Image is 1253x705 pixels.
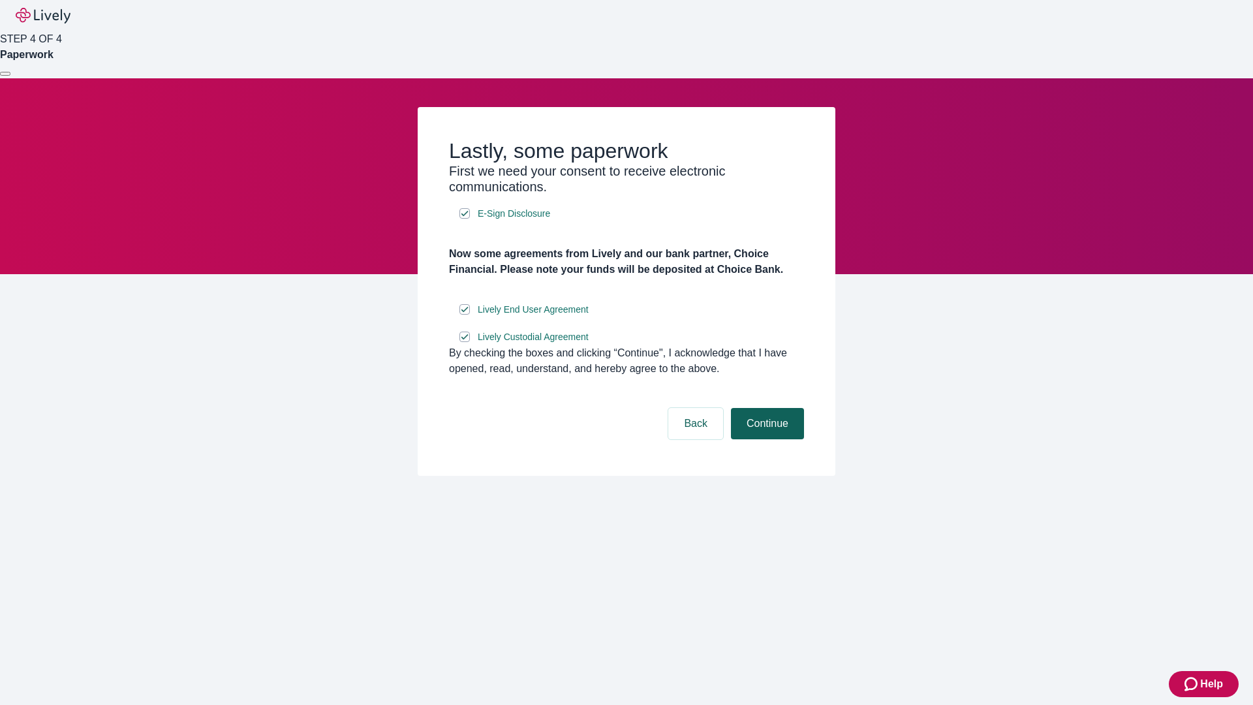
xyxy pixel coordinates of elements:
span: E-Sign Disclosure [478,207,550,221]
span: Lively Custodial Agreement [478,330,589,344]
button: Zendesk support iconHelp [1169,671,1239,697]
h3: First we need your consent to receive electronic communications. [449,163,804,195]
button: Back [668,408,723,439]
svg: Zendesk support icon [1184,676,1200,692]
span: Lively End User Agreement [478,303,589,317]
a: e-sign disclosure document [475,302,591,318]
button: Continue [731,408,804,439]
h2: Lastly, some paperwork [449,138,804,163]
h4: Now some agreements from Lively and our bank partner, Choice Financial. Please note your funds wi... [449,246,804,277]
a: e-sign disclosure document [475,206,553,222]
a: e-sign disclosure document [475,329,591,345]
span: Help [1200,676,1223,692]
img: Lively [16,8,70,23]
div: By checking the boxes and clicking “Continue", I acknowledge that I have opened, read, understand... [449,345,804,377]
